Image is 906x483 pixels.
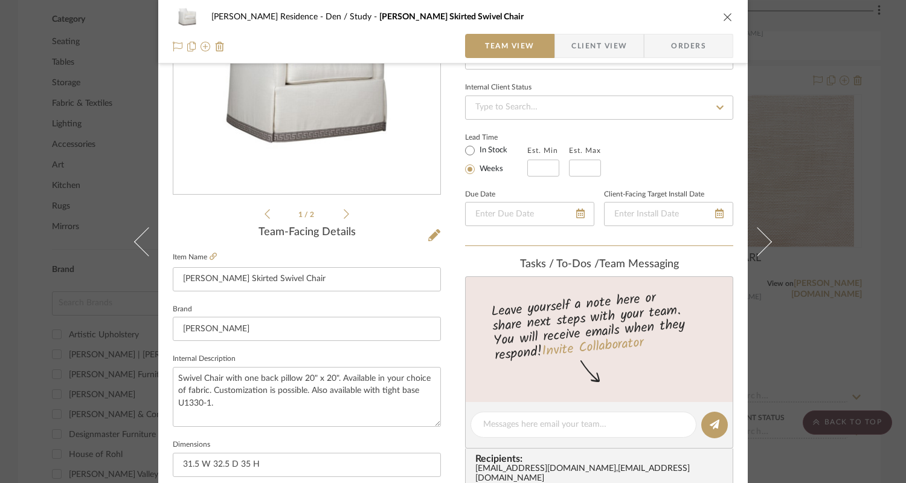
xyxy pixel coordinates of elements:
input: Enter Due Date [465,202,594,226]
div: Leave yourself a note here or share next steps with your team. You will receive emails when they ... [464,285,735,366]
span: Recipients: [475,453,728,464]
span: 1 [298,211,304,218]
span: / [304,211,310,218]
label: Est. Max [569,146,601,155]
label: Weeks [477,164,503,175]
label: Item Name [173,252,217,262]
input: Enter the dimensions of this item [173,453,441,477]
input: Type to Search… [465,96,733,120]
a: Invite Collaborator [541,332,644,363]
label: Lead Time [465,132,527,143]
span: Orders [658,34,719,58]
label: Est. Min [527,146,558,155]
button: close [722,11,733,22]
label: Due Date [465,192,495,198]
div: Team-Facing Details [173,226,441,239]
input: Enter Item Name [173,267,441,291]
input: Enter Brand [173,317,441,341]
span: Den / Study [326,13,379,21]
mat-radio-group: Select item type [465,143,527,177]
span: Team View [485,34,535,58]
input: Enter Install Date [604,202,733,226]
label: Dimensions [173,442,210,448]
div: Internal Client Status [465,85,532,91]
span: [PERSON_NAME] Skirted Swivel Chair [379,13,524,21]
span: Tasks / To-Dos / [520,259,599,270]
img: Remove from project [215,42,225,51]
span: [PERSON_NAME] Residence [211,13,326,21]
span: 2 [310,211,316,218]
label: Internal Description [173,356,236,362]
img: 1564065f-52a7-4cfb-877b-5bbc763278b6_48x40.jpg [173,5,202,29]
label: Brand [173,306,192,313]
div: team Messaging [465,258,733,271]
span: Client View [571,34,627,58]
label: In Stock [477,145,507,156]
label: Client-Facing Target Install Date [604,192,704,198]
